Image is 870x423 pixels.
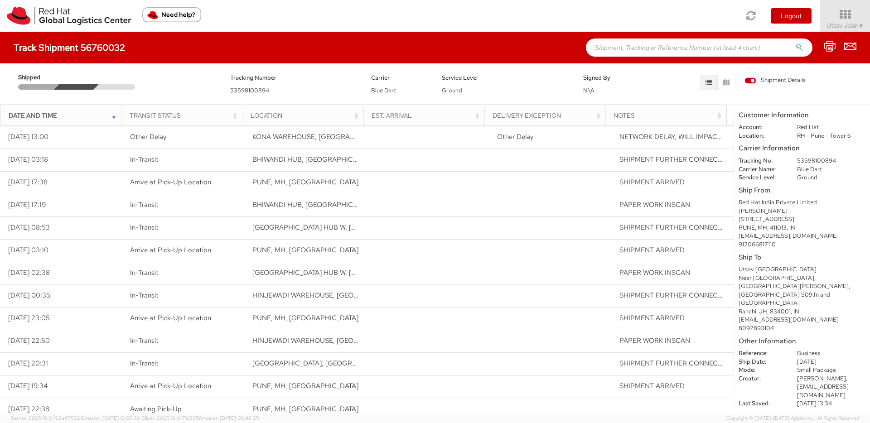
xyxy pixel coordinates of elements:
[230,75,358,81] h5: Tracking Number
[252,336,479,345] span: HINJEWADI WAREHOUSE, KONDHWA, MAHARASHTRA
[739,265,865,274] div: Utsav [GEOGRAPHIC_DATA]
[739,232,865,240] div: [EMAIL_ADDRESS][DOMAIN_NAME]
[14,43,125,53] h4: Track Shipment 56760032
[130,336,159,345] span: In-Transit
[619,291,731,300] span: SHIPMENT FURTHER CONNECTED
[497,132,533,141] span: Other Delay
[732,132,790,140] dt: Location:
[739,308,865,316] div: Ranchi, JH, 834001, IN
[252,155,448,164] span: BHIWANDI HUB, BHIWANDI, MAHARASHTRA
[583,87,594,94] span: N\A
[797,375,847,382] span: [PERSON_NAME],
[11,415,140,421] span: Server: 2025.19.0-192a4753216
[726,415,859,422] span: Copyright © [DATE]-[DATE] Agistix Inc., All Rights Reserved
[771,8,812,24] button: Logout
[619,313,685,322] span: SHIPMENT ARRIVED
[252,268,491,277] span: VADGAON GROUND HUB W, KONDHWA, MAHARASHTRA
[252,132,461,141] span: KONA WAREHOUSE, BISHNUPUR, WEST BENGAL
[744,76,806,86] label: Shipment Details
[251,111,361,120] div: Location
[739,337,865,345] h5: Other Information
[493,111,603,120] div: Delivery Exception
[252,223,491,232] span: VADGAON GROUND HUB W, KONDHWA, MAHARASHTRA
[130,200,159,209] span: In-Transit
[732,157,790,165] dt: Tracking No:
[739,274,865,308] div: Near [GEOGRAPHIC_DATA],[GEOGRAPHIC_DATA][PERSON_NAME],[GEOGRAPHIC_DATA] 509,fn and [GEOGRAPHIC_DATA]
[739,316,865,324] div: [EMAIL_ADDRESS][DOMAIN_NAME]
[619,268,690,277] span: PAPER WORK INSCAN
[202,415,259,421] span: master, [DATE] 09:46:25
[442,75,570,81] h5: Service Level
[130,223,159,232] span: In-Transit
[586,38,812,57] input: Shipment, Tracking or Reference Number (at least 4 chars)
[619,200,690,209] span: PAPER WORK INSCAN
[739,224,865,232] div: PUNE, MH, 411013, IN
[739,215,865,224] div: [STREET_ADDRESS]
[732,366,790,375] dt: Mode:
[739,187,865,194] h5: Ship From
[18,73,57,82] span: Shipped
[732,165,790,174] dt: Carrier Name:
[252,359,468,368] span: MAGARPATTA CITY PUD, PUNE, MAHARASHTRA
[141,415,259,421] span: Client: 2025.18.0-71d3358
[252,291,479,300] span: HINJEWADI WAREHOUSE, KONDHWA, MAHARASHTRA
[130,132,166,141] span: Other Delay
[619,381,685,390] span: SHIPMENT ARRIVED
[252,178,358,187] span: PUNE, MH, IN
[739,240,865,249] div: 912066817110
[372,111,482,120] div: Est. Arrival
[826,21,864,29] span: Utsav Jalan
[739,198,865,215] div: Red Hat India Private Limited [PERSON_NAME]
[732,399,790,408] dt: Last Saved:
[7,7,131,25] img: rh-logistics-00dfa346123c4ec078e1.svg
[130,155,159,164] span: In-Transit
[252,313,358,322] span: PUNE, MH, IN
[614,111,724,120] div: Notes
[130,313,211,322] span: Arrive at Pick-Up Location
[252,381,358,390] span: PUNE, MH, IN
[130,111,240,120] div: Transit Status
[130,359,159,368] span: In-Transit
[371,75,428,81] h5: Carrier
[130,291,159,300] span: In-Transit
[859,22,864,29] span: ▼
[130,381,211,390] span: Arrive at Pick-Up Location
[619,178,685,187] span: SHIPMENT ARRIVED
[142,7,201,22] button: Need help?
[371,87,396,94] span: Blue Dart
[85,415,140,421] span: master, [DATE] 10:05:38
[252,404,358,413] span: PUNE, MH, IN
[442,87,462,94] span: Ground
[732,358,790,366] dt: Ship Date:
[739,111,865,119] h5: Customer Information
[130,245,211,255] span: Arrive at Pick-Up Location
[732,123,790,132] dt: Account:
[732,375,790,383] dt: Creator:
[252,200,448,209] span: BHIWANDI HUB, BHIWANDI, MAHARASHTRA
[619,155,731,164] span: SHIPMENT FURTHER CONNECTED
[619,336,690,345] span: PAPER WORK INSCAN
[583,75,640,81] h5: Signed By
[739,144,865,152] h5: Carrier Information
[619,132,756,141] span: NETWORK DELAY, WILL IMPACT DELIVERY
[739,324,865,333] div: 8092893104
[230,87,269,94] span: 53598100894
[619,223,731,232] span: SHIPMENT FURTHER CONNECTED
[732,349,790,358] dt: Reference:
[619,359,731,368] span: SHIPMENT FURTHER CONNECTED
[130,404,182,413] span: Awaiting Pick-Up
[619,245,685,255] span: SHIPMENT ARRIVED
[130,268,159,277] span: In-Transit
[252,245,358,255] span: PUNE, MH, IN
[130,178,211,187] span: Arrive at Pick-Up Location
[9,111,119,120] div: Date and Time
[739,254,865,261] h5: Ship To
[744,76,806,85] span: Shipment Details
[732,173,790,182] dt: Service Level:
